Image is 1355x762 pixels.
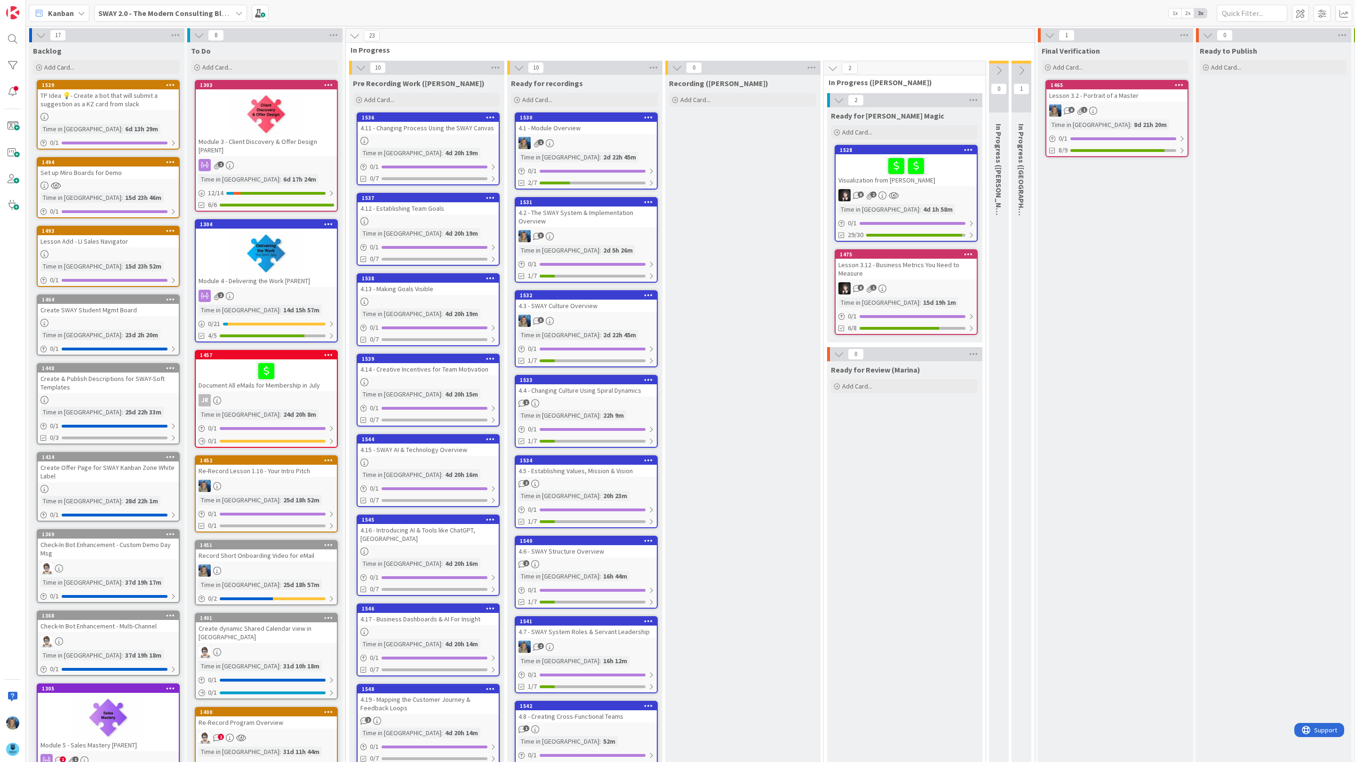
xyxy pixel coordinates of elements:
[38,167,179,179] div: Set up Miro Boards for Demo
[196,394,337,406] div: JR
[40,124,121,134] div: Time in [GEOGRAPHIC_DATA]
[516,198,657,206] div: 1531
[196,275,337,287] div: Module 4 - Delivering the Work [PARENT]
[38,227,179,235] div: 1493
[838,282,851,294] img: BN
[358,194,499,214] div: 15374.12 - Establishing Team Goals
[202,63,232,71] span: Add Card...
[528,178,537,188] span: 2/7
[123,330,160,340] div: 23d 2h 20m
[848,218,857,228] span: 0 / 1
[528,436,537,446] span: 1/7
[516,137,657,149] div: MA
[208,319,220,329] span: 0 / 21
[196,456,337,465] div: 1452
[358,363,499,375] div: 4.14 - Creative Incentives for Team Motivation
[362,275,499,282] div: 1538
[518,410,599,421] div: Time in [GEOGRAPHIC_DATA]
[360,148,441,158] div: Time in [GEOGRAPHIC_DATA]
[357,434,500,507] a: 15444.15 - SWAY AI & Technology OverviewTime in [GEOGRAPHIC_DATA]:4d 20h 16m0/10/7
[195,80,338,212] a: 1303Module 3 - Client Discovery & Offer Design [PARENT]Time in [GEOGRAPHIC_DATA]:6d 17h 24m12/146/6
[50,138,59,148] span: 0 / 1
[358,122,499,134] div: 4.11 - Changing Process Using the SWAY Canvas
[516,504,657,516] div: 0/1
[848,230,863,240] span: 29/30
[200,352,337,358] div: 1457
[1132,119,1169,130] div: 8d 21h 20m
[208,200,217,210] span: 6/6
[516,113,657,134] div: 15304.1 - Module Overview
[218,161,224,167] span: 1
[218,292,224,298] span: 1
[42,296,179,303] div: 1464
[919,297,921,308] span: :
[601,245,635,255] div: 2d 5h 26m
[121,330,123,340] span: :
[836,217,977,229] div: 0/1
[37,80,180,150] a: 1529TP Idea 💡- Create a bot that will submit a suggestion as a KZ card from slackTime in [GEOGRAP...
[601,491,630,501] div: 20h 23m
[1051,82,1188,88] div: 1465
[196,508,337,520] div: 0/1
[528,271,537,281] span: 1/7
[196,351,337,391] div: 1457Document All eMails for Membership in July
[518,491,599,501] div: Time in [GEOGRAPHIC_DATA]
[358,355,499,375] div: 15394.14 - Creative Incentives for Team Motivation
[38,137,179,149] div: 0/1
[42,365,179,372] div: 1448
[516,122,657,134] div: 4.1 - Module Overview
[38,373,179,393] div: Create & Publish Descriptions for SWAY-Soft Templates
[443,148,480,158] div: 4d 20h 19m
[518,152,599,162] div: Time in [GEOGRAPHIC_DATA]
[50,433,59,443] span: 0/3
[1046,81,1188,89] div: 1465
[196,359,337,391] div: Document All eMails for Membership in July
[37,294,180,356] a: 1464Create SWAY Student Mgmt BoardTime in [GEOGRAPHIC_DATA]:23d 2h 20m0/1
[38,81,179,89] div: 1529
[42,454,179,460] div: 1424
[208,521,217,531] span: 0/1
[123,407,164,417] div: 25d 22h 33m
[1046,89,1188,102] div: Lesson 3.2 - Portrait of a Master
[522,95,552,104] span: Add Card...
[516,343,657,355] div: 0/1
[38,158,179,167] div: 1494
[20,1,43,13] span: Support
[515,375,658,448] a: 15334.4 - Changing Culture Using Spiral DynamicsTime in [GEOGRAPHIC_DATA]:22h 9m0/11/7
[38,364,179,393] div: 1448Create & Publish Descriptions for SWAY-Soft Templates
[121,124,123,134] span: :
[200,82,337,88] div: 1303
[50,206,59,216] span: 0 / 1
[281,409,319,420] div: 24d 20h 8m
[842,128,872,136] span: Add Card...
[528,166,537,176] span: 0 / 1
[516,376,657,397] div: 15334.4 - Changing Culture Using Spiral Dynamics
[38,206,179,217] div: 0/1
[358,516,499,545] div: 15454.16 - Introducing AI & Tools like ChatGPT, [GEOGRAPHIC_DATA]
[1049,119,1130,130] div: Time in [GEOGRAPHIC_DATA]
[516,198,657,227] div: 15314.2 - The SWAY System & Implementation Overview
[38,274,179,286] div: 0/1
[516,423,657,435] div: 0/1
[199,480,211,492] img: MA
[520,199,657,206] div: 1531
[516,113,657,122] div: 1530
[516,291,657,312] div: 15324.3 - SWAY Culture Overview
[199,495,279,505] div: Time in [GEOGRAPHIC_DATA]
[358,241,499,253] div: 0/1
[1049,104,1061,117] img: MA
[38,158,179,179] div: 1494Set up Miro Boards for Demo
[208,436,217,446] span: 0 / 1
[358,524,499,545] div: 4.16 - Introducing AI & Tools like ChatGPT, [GEOGRAPHIC_DATA]
[838,297,919,308] div: Time in [GEOGRAPHIC_DATA]
[838,204,919,214] div: Time in [GEOGRAPHIC_DATA]
[38,364,179,373] div: 1448
[516,456,657,465] div: 1534
[38,304,179,316] div: Create SWAY Student Mgmt Board
[40,496,121,506] div: Time in [GEOGRAPHIC_DATA]
[196,318,337,330] div: 0/21
[196,220,337,229] div: 1304
[528,516,537,526] span: 1/7
[40,261,121,271] div: Time in [GEOGRAPHIC_DATA]
[443,228,480,238] div: 4d 20h 19m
